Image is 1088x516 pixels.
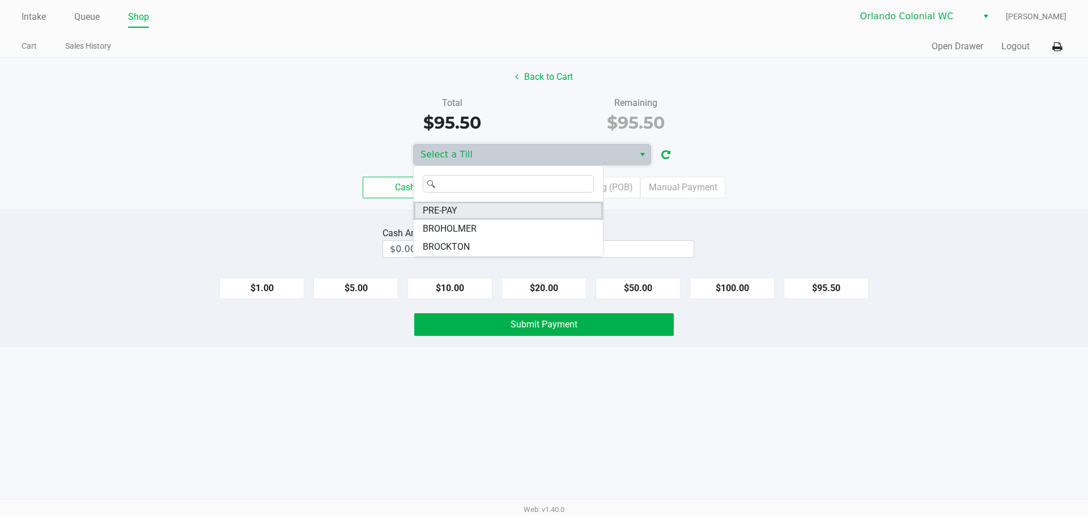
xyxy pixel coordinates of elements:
[420,148,627,161] span: Select a Till
[1006,11,1066,23] span: [PERSON_NAME]
[860,10,971,23] span: Orlando Colonial WC
[128,9,149,25] a: Shop
[511,319,577,330] span: Submit Payment
[414,313,674,336] button: Submit Payment
[977,6,994,27] button: Select
[363,177,448,198] label: Cash
[552,110,720,135] div: $95.50
[640,177,725,198] label: Manual Payment
[596,278,681,299] button: $50.00
[932,40,983,53] button: Open Drawer
[368,96,535,110] div: Total
[368,110,535,135] div: $95.50
[22,9,46,25] a: Intake
[423,222,477,236] span: BROHOLMER
[74,9,100,25] a: Queue
[508,66,580,88] button: Back to Cart
[690,278,775,299] button: $100.00
[1001,40,1030,53] button: Logout
[552,96,720,110] div: Remaining
[784,278,869,299] button: $95.50
[313,278,398,299] button: $5.00
[407,278,492,299] button: $10.00
[423,204,457,218] span: PRE-PAY
[524,505,564,514] span: Web: v1.40.0
[65,39,111,53] a: Sales History
[501,278,586,299] button: $20.00
[423,240,470,254] span: BROCKTON
[22,39,37,53] a: Cart
[382,227,441,240] div: Cash Amount
[634,144,651,165] button: Select
[219,278,304,299] button: $1.00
